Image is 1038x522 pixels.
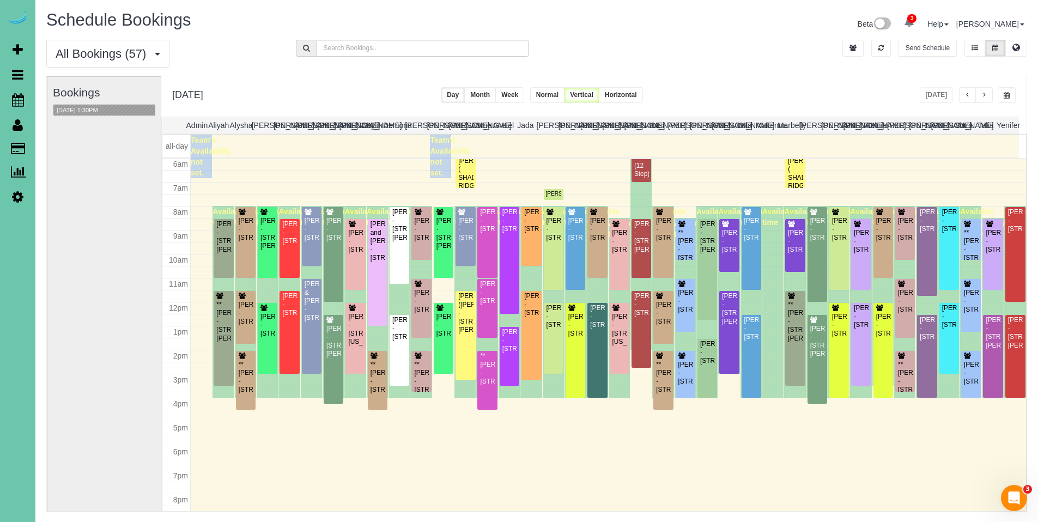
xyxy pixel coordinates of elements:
[646,117,668,133] th: Kasi
[389,207,422,227] span: Available time
[414,289,429,314] div: [PERSON_NAME] - [STREET_ADDRESS]
[612,229,627,254] div: [PERSON_NAME] - [STREET_ADDRESS]
[1004,207,1037,227] span: Available time
[436,217,451,251] div: [PERSON_NAME] - [STREET_ADDRESS][PERSON_NAME]
[1007,208,1023,233] div: [PERSON_NAME] - [STREET_ADDRESS]
[405,117,427,133] th: [PERSON_NAME]
[634,292,649,317] div: [PERSON_NAME] - [STREET_ADDRESS]
[942,304,957,329] div: [PERSON_NAME] - [STREET_ADDRESS]
[559,117,580,133] th: [PERSON_NAME]
[927,20,949,28] a: Help
[700,220,715,254] div: [PERSON_NAME] - [STREET_ADDRESS][PERSON_NAME]
[169,304,188,312] span: 12pm
[173,423,188,432] span: 5pm
[46,10,191,29] span: Schedule Bookings
[721,292,737,326] div: [PERSON_NAME] - [STREET_ADDRESS][PERSON_NAME]
[441,87,465,103] button: Day
[216,301,231,343] div: **[PERSON_NAME] - [STREET_ADDRESS][PERSON_NAME]
[471,117,493,133] th: Esme
[668,117,690,133] th: [PERSON_NAME]
[339,117,361,133] th: [PERSON_NAME]
[985,316,1000,350] div: [PERSON_NAME] - [STREET_ADDRESS][PERSON_NAME]
[173,351,188,360] span: 2pm
[756,117,778,133] th: Makenna
[599,87,643,103] button: Horizontal
[590,304,605,329] div: [PERSON_NAME] - [STREET_ADDRESS]
[899,11,920,35] a: 3
[568,217,583,242] div: [PERSON_NAME] - [STREET_ADDRESS]
[173,375,188,384] span: 3pm
[260,313,275,338] div: [PERSON_NAME] - [STREET_ADDRESS]
[700,340,715,365] div: [PERSON_NAME] - [STREET_ADDRESS]
[652,207,685,227] span: Available time
[173,399,188,408] span: 4pm
[53,86,163,99] h3: Bookings
[733,117,755,133] th: Lola
[655,361,671,394] div: **[PERSON_NAME] - [STREET_ADDRESS]
[876,313,891,338] div: [PERSON_NAME] - [STREET_ADDRESS]
[897,217,913,242] div: [PERSON_NAME] - [STREET_ADDRESS]
[524,292,539,317] div: [PERSON_NAME] - [STREET_ADDRESS]
[392,208,407,242] div: [PERSON_NAME] - [STREET_ADDRESS][PERSON_NAME]
[173,447,188,456] span: 6pm
[690,117,712,133] th: [PERSON_NAME]
[853,229,869,254] div: [PERSON_NAME] - [STREET_ADDRESS]
[169,256,188,264] span: 10am
[718,207,751,227] span: Available time
[963,289,979,314] div: [PERSON_NAME] - [STREET_ADDRESS]
[1001,485,1027,511] iframe: Intercom live chat
[938,207,972,227] span: Available time
[546,217,561,242] div: [PERSON_NAME] - [STREET_ADDRESS]
[173,232,188,240] span: 9am
[963,361,979,386] div: [PERSON_NAME] - [STREET_ADDRESS]
[427,117,448,133] th: [PERSON_NAME]
[479,352,495,386] div: **[PERSON_NAME] - [STREET_ADDRESS]
[806,207,840,227] span: Available time
[828,207,861,227] span: Available time
[740,207,774,227] span: Available time
[744,316,759,341] div: [PERSON_NAME] - [STREET_ADDRESS]
[317,40,529,57] input: Search Bookings..
[624,117,646,133] th: [PERSON_NAME]
[326,217,341,242] div: [PERSON_NAME] - [STREET_ADDRESS]
[348,229,363,254] div: [PERSON_NAME] - [STREET_ADDRESS]
[1007,316,1023,350] div: [PERSON_NAME] - [STREET_ADDRESS][PERSON_NAME]
[479,208,495,233] div: [PERSON_NAME] - [STREET_ADDRESS]
[678,289,693,314] div: [PERSON_NAME] - [STREET_ADDRESS]
[799,117,821,133] th: [PERSON_NAME]
[46,40,169,68] button: All Bookings (57)
[821,117,843,133] th: [PERSON_NAME]
[919,208,934,233] div: [PERSON_NAME] - [STREET_ADDRESS]
[499,207,532,227] span: Available time
[580,117,602,133] th: [PERSON_NAME]
[208,117,229,133] th: Aliyah
[169,280,188,288] span: 11am
[304,280,319,322] div: [PERSON_NAME] & [PERSON_NAME] - [STREET_ADDRESS]
[479,280,495,305] div: [PERSON_NAME] - [STREET_ADDRESS]
[304,217,319,242] div: [PERSON_NAME] - [STREET_ADDRESS]
[502,328,517,353] div: [PERSON_NAME] - [STREET_ADDRESS]
[778,117,799,133] th: Marbelly
[56,47,151,60] span: All Bookings (57)
[546,190,668,197] div: [PERSON_NAME] (GHC) - [STREET_ADDRESS]
[546,304,561,329] div: [PERSON_NAME] - [STREET_ADDRESS]
[919,316,934,341] div: [PERSON_NAME] - [STREET_ADDRESS]
[590,217,605,242] div: [PERSON_NAME] - [STREET_ADDRESS]
[454,207,488,227] span: Available time
[1023,485,1032,494] span: 3
[843,117,865,133] th: [PERSON_NAME]
[953,117,975,133] th: Siara
[909,117,931,133] th: [PERSON_NAME]
[634,220,649,254] div: [PERSON_NAME] - [STREET_ADDRESS][PERSON_NAME]
[260,217,275,251] div: [PERSON_NAME] - [STREET_ADDRESS][PERSON_NAME]
[238,301,253,326] div: [PERSON_NAME] - [STREET_ADDRESS]
[897,289,913,314] div: [PERSON_NAME] - [STREET_ADDRESS]
[907,14,916,23] span: 3
[458,292,473,334] div: [PERSON_NAME] ([PERSON_NAME]) - [STREET_ADDRESS][PERSON_NAME]
[238,361,253,394] div: **[PERSON_NAME] - [STREET_ADDRESS]
[997,117,1018,133] th: Yenifer
[920,87,954,103] button: [DATE]
[876,217,891,242] div: [PERSON_NAME] - [STREET_ADDRESS]
[865,117,887,133] th: Reinier
[975,117,997,133] th: Talia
